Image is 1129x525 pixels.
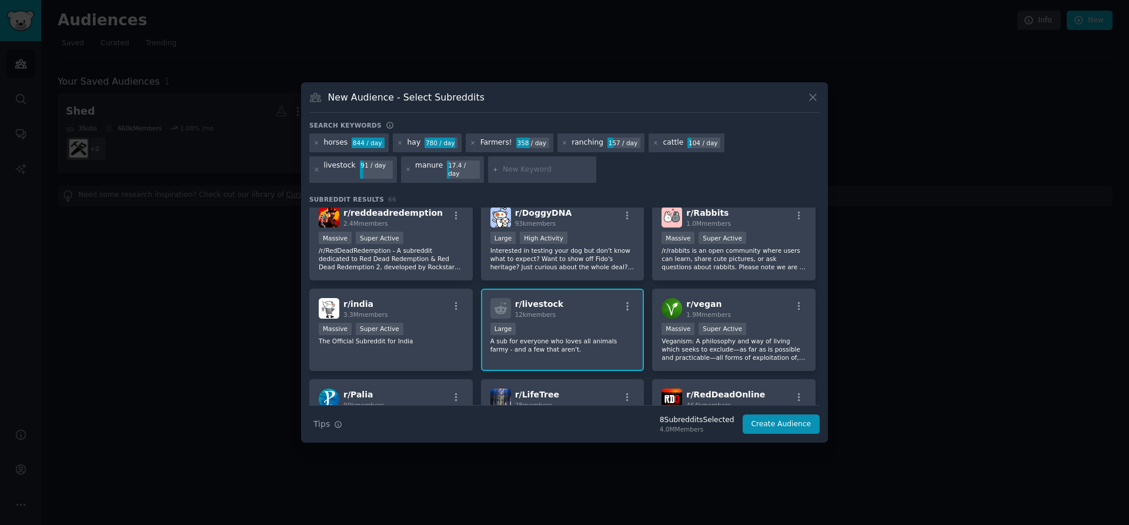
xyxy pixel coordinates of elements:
input: New Keyword [503,165,592,175]
img: reddeadredemption [319,207,339,228]
div: Super Active [356,323,403,335]
span: r/ reddeadredemption [343,208,443,218]
span: 99k members [343,402,384,409]
div: 91 / day [360,160,393,171]
span: 464k members [686,402,731,409]
span: 3.3M members [343,311,388,318]
img: Palia [319,389,339,409]
p: Interested in testing your dog but don't know what to expect? Want to show off Fido's heritage? J... [490,246,635,271]
img: DoggyDNA [490,207,511,228]
span: Tips [313,418,330,430]
span: r/ india [343,299,373,309]
div: 4.0M Members [660,425,734,433]
div: livestock [324,160,356,179]
div: 358 / day [516,138,549,148]
div: Super Active [699,323,746,335]
span: 1.0M members [686,220,731,227]
div: 104 / day [687,138,720,148]
span: 2.4M members [343,220,388,227]
div: High Activity [520,232,567,244]
img: LifeTree [490,389,511,409]
h3: Search keywords [309,121,382,129]
div: cattle [663,138,683,148]
p: /r/RedDeadRedemption - A subreddit dedicated to Red Dead Redemption & Red Dead Redemption 2, deve... [319,246,463,271]
div: ranching [572,138,603,148]
div: Super Active [356,232,403,244]
div: manure [415,160,443,179]
span: r/ RedDeadOnline [686,390,765,399]
span: r/ DoggyDNA [515,208,572,218]
span: 93k members [515,220,556,227]
div: Massive [662,323,694,335]
span: r/ livestock [515,299,564,309]
img: RedDeadOnline [662,389,682,409]
span: 28 members [515,402,552,409]
div: Massive [319,232,352,244]
div: 844 / day [352,138,385,148]
span: 1.9M members [686,311,731,318]
div: Large [490,323,516,335]
div: Farmers! [480,138,512,148]
img: india [319,298,339,319]
div: Massive [319,323,352,335]
div: 8 Subreddit s Selected [660,415,734,426]
span: r/ LifeTree [515,390,559,399]
button: Tips [309,414,346,434]
p: The Official Subreddit for India [319,337,463,345]
p: Veganism: A philosophy and way of living which seeks to exclude—as far as is possible and practic... [662,337,806,362]
div: hay [407,138,421,148]
div: Large [490,232,516,244]
h3: New Audience - Select Subreddits [328,91,485,103]
span: r/ vegan [686,299,722,309]
div: 780 / day [425,138,457,148]
img: vegan [662,298,682,319]
span: 12k members [515,311,556,318]
span: Subreddit Results [309,195,384,203]
p: A sub for everyone who loves all animals farmy - and a few that aren't. [490,337,635,353]
div: 157 / day [607,138,640,148]
button: Create Audience [743,414,820,434]
div: Massive [662,232,694,244]
span: 66 [388,196,396,203]
span: r/ Rabbits [686,208,729,218]
div: horses [324,138,348,148]
img: Rabbits [662,207,682,228]
div: 17.4 / day [447,160,480,179]
span: r/ Palia [343,390,373,399]
p: /r/rabbits is an open community where users can learn, share cute pictures, or ask questions abou... [662,246,806,271]
div: Super Active [699,232,746,244]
